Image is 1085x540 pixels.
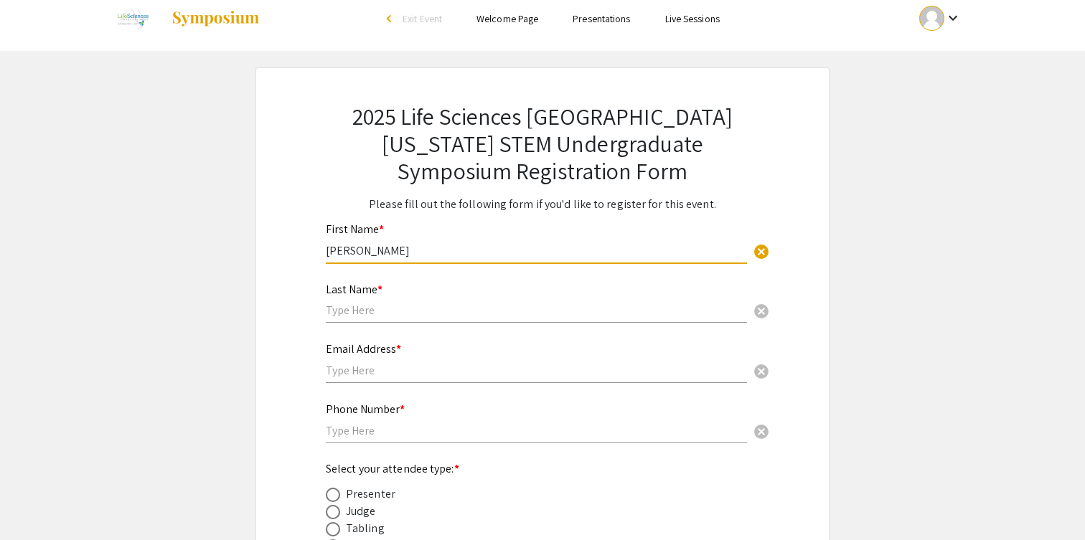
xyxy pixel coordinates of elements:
[326,243,747,258] input: Type Here
[326,303,747,318] input: Type Here
[747,296,776,325] button: Clear
[326,103,759,185] h2: 2025 Life Sciences [GEOGRAPHIC_DATA][US_STATE] STEM Undergraduate Symposium Registration Form
[326,282,382,297] mat-label: Last Name
[326,196,759,213] p: Please fill out the following form if you'd like to register for this event.
[108,1,260,37] a: 2025 Life Sciences South Florida STEM Undergraduate Symposium
[753,423,770,440] span: cancel
[753,363,770,380] span: cancel
[171,10,260,27] img: Symposium by ForagerOne
[326,363,747,378] input: Type Here
[747,356,776,385] button: Clear
[753,243,770,260] span: cancel
[944,9,962,27] mat-icon: Expand account dropdown
[747,236,776,265] button: Clear
[108,1,156,37] img: 2025 Life Sciences South Florida STEM Undergraduate Symposium
[665,12,720,25] a: Live Sessions
[326,423,747,438] input: Type Here
[387,14,395,23] div: arrow_back_ios
[11,475,61,529] iframe: Chat
[326,222,384,237] mat-label: First Name
[326,402,405,417] mat-label: Phone Number
[326,341,401,356] mat-label: Email Address
[403,12,442,25] span: Exit Event
[346,485,395,503] div: Presenter
[326,461,459,476] mat-label: Select your attendee type:
[346,503,376,520] div: Judge
[753,303,770,320] span: cancel
[476,12,538,25] a: Welcome Page
[573,12,630,25] a: Presentations
[904,2,977,34] button: Expand account dropdown
[747,416,776,445] button: Clear
[346,520,385,537] div: Tabling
